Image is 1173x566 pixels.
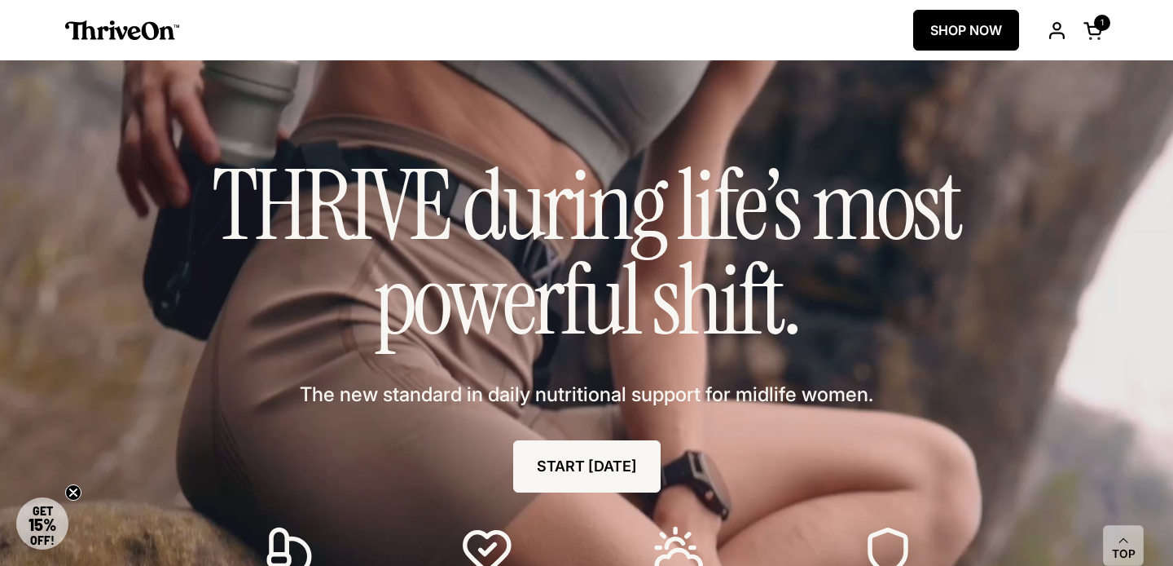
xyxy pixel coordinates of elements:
h1: THRIVE during life’s most powerful shift. [179,158,994,348]
span: The new standard in daily nutritional support for midlife women. [300,381,873,409]
span: 15% [29,515,56,534]
button: Close teaser [65,484,81,501]
a: SHOP NOW [913,10,1019,51]
span: OFF! [30,533,55,547]
a: START [DATE] [513,440,661,493]
span: GET [29,504,56,533]
iframe: Gorgias live chat messenger [1092,489,1157,550]
span: Top [1112,547,1136,562]
div: GET15% OFF!Close teaser [16,497,68,550]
